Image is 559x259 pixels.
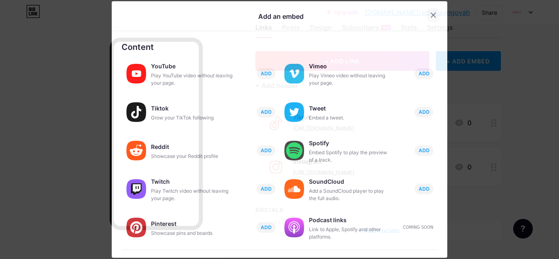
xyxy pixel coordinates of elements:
img: tiktok [126,102,146,122]
img: soundcloud [284,179,304,199]
button: ADD [415,145,433,156]
div: Play Vimeo video without leaving your page. [309,72,391,87]
span: ADD [261,185,272,192]
div: Content [122,41,437,53]
div: Spotify [309,137,391,149]
span: ADD [261,224,272,231]
div: Play YouTube video without leaving your page. [151,72,233,87]
div: Twitch [151,176,233,187]
button: ADD [415,107,433,117]
div: SoundCloud [309,176,391,187]
span: ADD [419,70,430,77]
div: Play Twitch video without leaving your page. [151,187,233,202]
span: ADD [419,108,430,115]
div: Add a SoundCloud player to play the full audio. [309,187,391,202]
div: Add an embed [258,11,304,21]
img: twitch [126,179,146,199]
img: reddit [126,141,146,160]
div: Coming soon [403,224,433,230]
img: twitter [284,102,304,122]
div: Embed Spotify to play the preview of a track. [309,149,391,164]
div: Tiktok [151,103,233,114]
div: Reddit [151,141,233,153]
img: youtube [126,64,146,83]
span: ADD [261,147,272,154]
div: Showcase pins and boards [151,230,233,237]
button: ADD [257,145,275,156]
div: Grow your TikTok following [151,114,233,122]
div: Link to Apple, Spotify and other platforms. [309,226,391,241]
img: spotify [284,141,304,160]
div: Pinterest [151,218,233,230]
button: ADD [257,107,275,117]
button: ADD [415,184,433,194]
span: ADD [261,70,272,77]
div: Tweet [309,103,391,114]
img: pinterest [126,218,146,237]
div: Showcase your Reddit profile [151,153,233,160]
div: YouTube [151,61,233,72]
div: Podcast links [309,214,391,226]
button: ADD [257,222,275,233]
img: podcastlinks [284,218,304,237]
button: ADD [257,184,275,194]
div: Vimeo [309,61,391,72]
img: vimeo [284,64,304,83]
div: Embed a tweet. [309,114,391,122]
span: ADD [419,185,430,192]
span: ADD [261,108,272,115]
span: ADD [419,147,430,154]
button: ADD [415,68,433,79]
button: ADD [257,68,275,79]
